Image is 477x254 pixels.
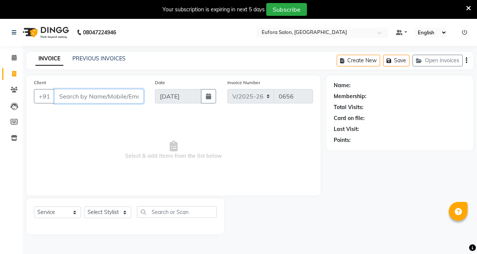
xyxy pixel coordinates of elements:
[72,55,126,62] a: PREVIOUS INVOICES
[413,55,463,66] button: Open Invoices
[35,52,63,66] a: INVOICE
[334,103,364,111] div: Total Visits:
[137,206,217,218] input: Search or Scan
[34,79,46,86] label: Client
[34,112,313,188] span: Select & add items from the list below
[334,125,359,133] div: Last Visit:
[19,22,71,43] img: logo
[334,82,351,89] div: Name:
[155,79,165,86] label: Date
[54,89,144,103] input: Search by Name/Mobile/Email/Code
[266,3,307,16] button: Subscribe
[334,136,351,144] div: Points:
[227,79,260,86] label: Invoice Number
[334,92,367,100] div: Membership:
[334,114,365,122] div: Card on file:
[83,22,116,43] b: 08047224946
[163,6,265,14] div: Your subscription is expiring in next 5 days
[383,55,410,66] button: Save
[34,89,55,103] button: +91
[337,55,380,66] button: Create New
